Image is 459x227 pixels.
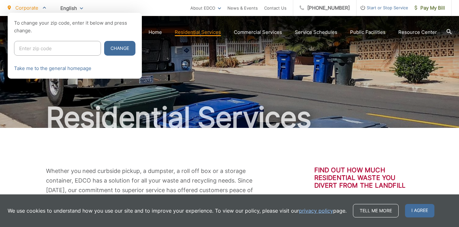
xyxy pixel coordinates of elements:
a: privacy policy [299,207,333,215]
a: News & Events [227,4,258,12]
span: Pay My Bill [415,4,445,12]
a: About EDCO [190,4,221,12]
button: Change [104,41,135,56]
span: Corporate [15,5,38,11]
a: Contact Us [264,4,287,12]
p: We use cookies to understand how you use our site and to improve your experience. To view our pol... [8,207,347,215]
input: Enter zip code [14,41,101,56]
a: Tell me more [353,204,399,217]
span: I agree [405,204,434,217]
span: English [56,3,88,14]
p: To change your zip code, enter it below and press change. [14,19,135,35]
a: Take me to the general homepage [14,65,91,72]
